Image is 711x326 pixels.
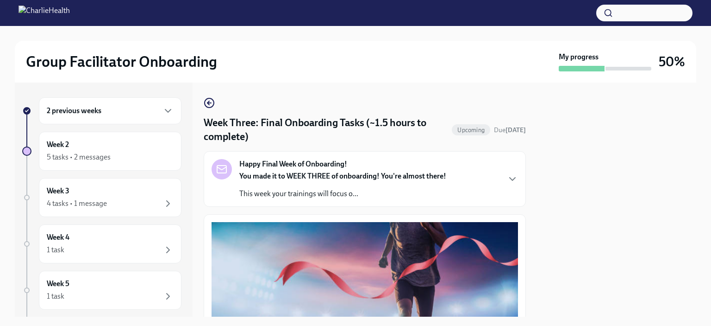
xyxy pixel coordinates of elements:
strong: Happy Final Week of Onboarding! [239,159,347,169]
strong: You made it to WEEK THREE of onboarding! You're almost there! [239,172,446,180]
span: Upcoming [452,127,490,134]
img: CharlieHealth [19,6,70,20]
p: This week your trainings will focus o... [239,189,446,199]
div: 5 tasks • 2 messages [47,152,111,162]
h6: Week 3 [47,186,69,196]
span: Due [494,126,526,134]
h6: Week 4 [47,232,69,243]
a: Week 51 task [22,271,181,310]
h4: Week Three: Final Onboarding Tasks (~1.5 hours to complete) [204,116,448,144]
h6: Week 5 [47,279,69,289]
div: 1 task [47,245,64,255]
h6: Week 2 [47,140,69,150]
div: 2 previous weeks [39,97,181,124]
a: Week 25 tasks • 2 messages [22,132,181,171]
strong: My progress [559,52,599,62]
h3: 50% [659,53,685,70]
h2: Group Facilitator Onboarding [26,52,217,71]
div: 4 tasks • 1 message [47,198,107,209]
span: October 4th, 2025 09:00 [494,126,526,134]
strong: [DATE] [505,126,526,134]
div: 1 task [47,291,64,301]
h6: 2 previous weeks [47,106,101,116]
a: Week 41 task [22,224,181,263]
a: Week 34 tasks • 1 message [22,178,181,217]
